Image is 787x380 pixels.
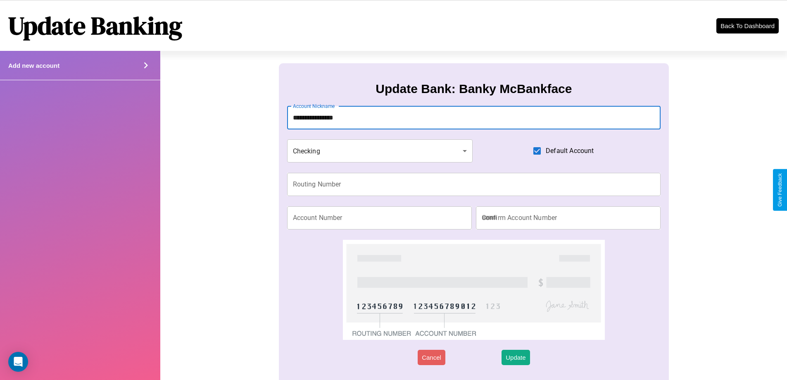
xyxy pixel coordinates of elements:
h4: Add new account [8,62,59,69]
div: Open Intercom Messenger [8,352,28,372]
button: Cancel [418,350,445,365]
button: Update [502,350,530,365]
div: Give Feedback [777,173,783,207]
label: Account Nickname [293,103,335,110]
div: Checking [287,139,473,163]
span: Default Account [546,146,594,156]
img: check [343,240,604,340]
h1: Update Banking [8,9,182,43]
button: Back To Dashboard [716,18,779,33]
h3: Update Bank: Banky McBankface [376,82,572,96]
